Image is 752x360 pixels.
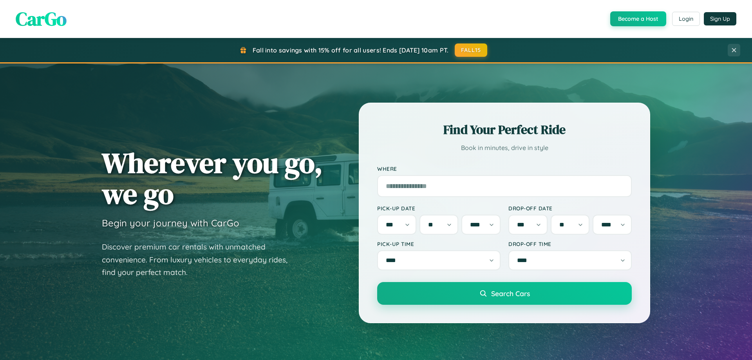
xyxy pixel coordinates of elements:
p: Discover premium car rentals with unmatched convenience. From luxury vehicles to everyday rides, ... [102,241,298,279]
button: FALL15 [455,43,488,57]
button: Sign Up [704,12,736,25]
h2: Find Your Perfect Ride [377,121,632,138]
span: Fall into savings with 15% off for all users! Ends [DATE] 10am PT. [253,46,449,54]
span: Search Cars [491,289,530,298]
p: Book in minutes, drive in style [377,142,632,154]
button: Become a Host [610,11,666,26]
label: Drop-off Time [508,241,632,247]
h1: Wherever you go, we go [102,147,323,209]
h3: Begin your journey with CarGo [102,217,239,229]
span: CarGo [16,6,67,32]
label: Pick-up Date [377,205,501,212]
label: Where [377,165,632,172]
label: Drop-off Date [508,205,632,212]
button: Login [672,12,700,26]
label: Pick-up Time [377,241,501,247]
button: Search Cars [377,282,632,305]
